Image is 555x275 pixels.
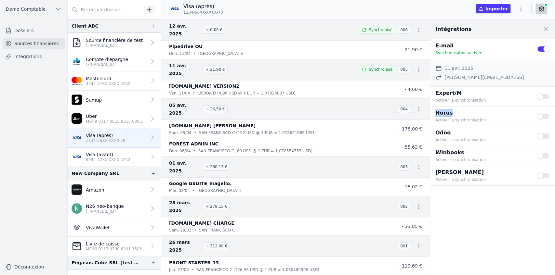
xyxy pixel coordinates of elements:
[398,163,410,171] span: 003
[169,140,218,148] p: FOREST ADMIN INC
[435,109,529,117] p: Horus
[194,227,196,233] div: •
[72,132,82,143] img: visa.png
[169,238,200,254] span: 26 mars 2025
[72,113,82,124] img: de0e97ed977ad313.png
[169,148,191,154] p: dim. 06/04
[169,199,200,214] span: 28 mars 2025
[72,37,82,48] img: document-arrow-down.png
[6,6,46,12] span: Demo Comptable
[169,50,191,57] p: dim. 13/04
[435,51,482,55] span: Synchronisation activée
[3,38,65,49] a: Sources financières
[203,203,230,210] span: + 278,15 €
[198,148,312,154] p: SAN FRANCISCO C (60 USD @ 1 EUR = 1,078554737 USD)
[399,263,422,269] span: - 119,69 €
[435,25,471,33] h2: Intégrations
[72,184,82,195] img: Amazon.png
[399,126,422,131] span: - 178,00 €
[68,91,161,109] a: Sumup
[86,97,102,103] p: Sumup
[86,246,147,252] p: MG60 0117 0700 6201 3583 9407 469
[444,64,473,72] dd: 11 avr. 2025
[402,224,422,229] span: - 33,85 €
[72,94,82,105] img: apple-touch-icon-1.png
[86,119,147,124] p: MG49 0117 0615 9315 6805 8790 889
[169,43,203,50] p: Pipedrive OU
[68,33,161,52] a: Source financière de test [FINANCIAL_ID]
[476,4,510,13] button: Importer
[398,203,410,210] span: 002
[72,259,140,267] div: Pegasus Cube SRL (test revoked account)
[68,147,161,167] a: Visa (avant) 4242-42XX-XXXX-4242
[68,128,161,147] a: Visa (après) 1234-56XX-XXXX-78
[72,169,119,177] div: New Company SRL
[86,37,143,44] p: Source financière de test
[72,76,82,86] img: imageedit_2_6530439554.png
[192,90,195,96] div: •
[86,187,104,193] p: Amazon
[435,169,529,176] p: [PERSON_NAME]
[68,237,161,256] a: Livre de caisse MG60 0117 0700 6201 3583 9407 469
[86,151,130,158] p: Visa (avant)
[169,227,192,233] p: sam. 29/03
[72,56,82,67] img: KBC_BRUSSELS_KREDBEBB.png
[169,82,239,90] p: [DOMAIN_NAME] VERSION2
[72,152,82,162] img: visa.png
[192,267,194,273] div: •
[398,105,410,113] span: 004
[86,56,128,63] p: Compte d'épargne
[199,130,316,136] p: SAN FRANCISCO C (192 USD @ 1 EUR = 1,078651685 USD)
[3,4,65,14] button: Demo Comptable
[86,138,126,143] p: 1234-56XX-XXXX-78
[369,27,392,32] span: Synchronisé
[72,222,82,232] img: Viva-Wallet.webp
[169,62,200,77] span: 11 avr. 2025
[203,66,228,73] span: + 21,90 €
[192,187,195,194] div: •
[203,242,230,250] span: + 312,00 €
[68,109,161,128] a: Uber MG49 0117 0615 9315 6805 8790 889
[198,90,296,96] p: LISBOA D (4,96 USD @ 1 EUR = 1,07826087 USD)
[169,22,200,38] span: 12 avr. 2025
[196,267,319,273] p: SAN FRANCISCO C (126,93 USD @ 1 EUR = 1,060489598 USD)
[86,132,126,139] p: Visa (après)
[72,22,99,30] div: Client ABC
[169,187,190,194] p: mer. 02/04
[402,47,422,52] span: - 21,90 €
[435,129,529,137] p: Odoo
[435,97,529,104] p: Activer la synchronisation
[169,267,189,273] p: jeu. 27/03
[68,52,161,71] a: Compte d'épargne [FINANCIAL_ID]
[72,203,82,214] img: n26.png
[435,117,529,123] p: Activer la synchronisation
[86,43,143,48] p: [FINANCIAL_ID]
[3,25,65,36] a: Dossiers
[435,156,529,163] p: Activer la synchronisation
[203,163,230,171] span: + 260,13 €
[169,180,231,187] p: Google GSUITE_magello.
[68,218,161,237] a: VivaWallet
[398,66,410,73] span: 005
[86,203,124,209] p: N26 néo-banque
[435,42,529,50] p: E-mail
[68,4,142,16] input: Filtrer par dossier...
[68,180,161,199] a: Amazon
[203,26,225,34] span: + 0,00 €
[86,113,147,119] p: Uber
[444,73,524,81] dd: [PERSON_NAME][EMAIL_ADDRESS]
[169,259,219,267] p: FRONT STARTER-13
[197,187,241,194] p: [GEOGRAPHIC_DATA] I
[86,209,124,214] p: [FINANCIAL_ID]
[435,176,529,183] p: Activer la synchronisation
[86,241,147,247] p: Livre de caisse
[402,144,422,150] span: - 55,63 €
[86,81,130,86] p: 4242-42XX-XXXX-4242
[398,26,410,34] span: 006
[169,219,234,227] p: [DOMAIN_NAME] CHARGE
[193,148,195,154] div: •
[398,242,410,250] span: 001
[169,90,190,96] p: ven. 11/04
[183,10,223,15] span: 1234-56XX-XXXX-78
[198,50,243,57] p: [GEOGRAPHIC_DATA] E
